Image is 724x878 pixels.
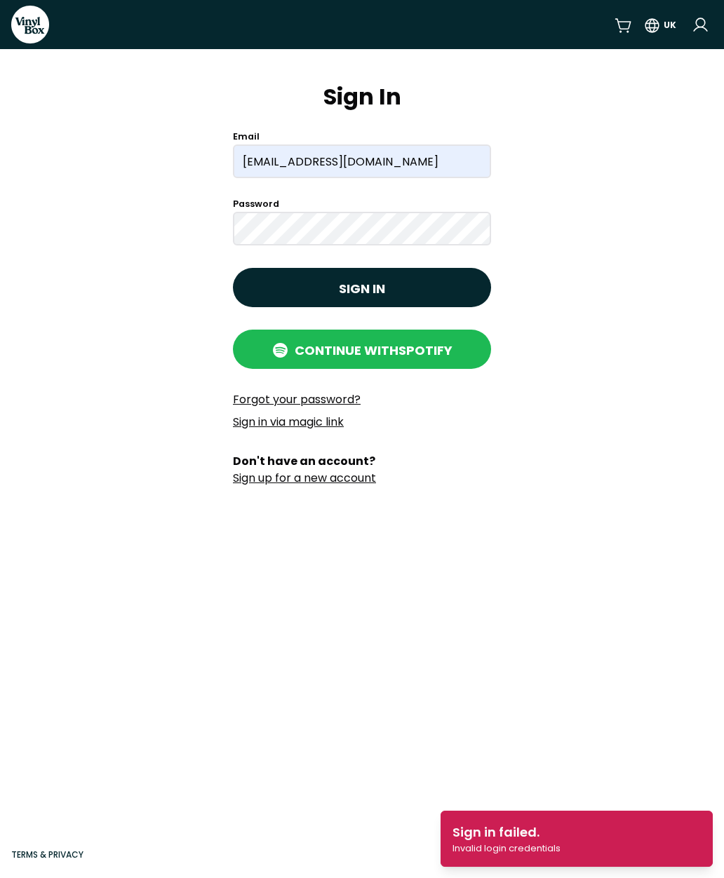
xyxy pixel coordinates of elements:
div: Invalid login credentials [452,842,561,855]
label: Email [233,130,260,142]
a: Sign up for a new account [233,470,376,486]
span: Sign in [339,279,385,298]
input: name@example.com [233,144,491,178]
p: Don't have an account? [233,453,491,470]
button: Continue withSpotify [233,330,491,369]
a: Terms & Privacy [11,849,83,860]
a: Forgot your password? [233,391,361,407]
button: Sign in [233,268,491,307]
div: UK [664,19,676,32]
a: Sign in via magic link [233,414,344,430]
label: Password [233,198,279,210]
span: Continue with Spotify [295,341,452,360]
div: Sign in failed. [452,823,561,842]
button: UK [643,12,676,37]
h4: Sign In [233,83,491,111]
